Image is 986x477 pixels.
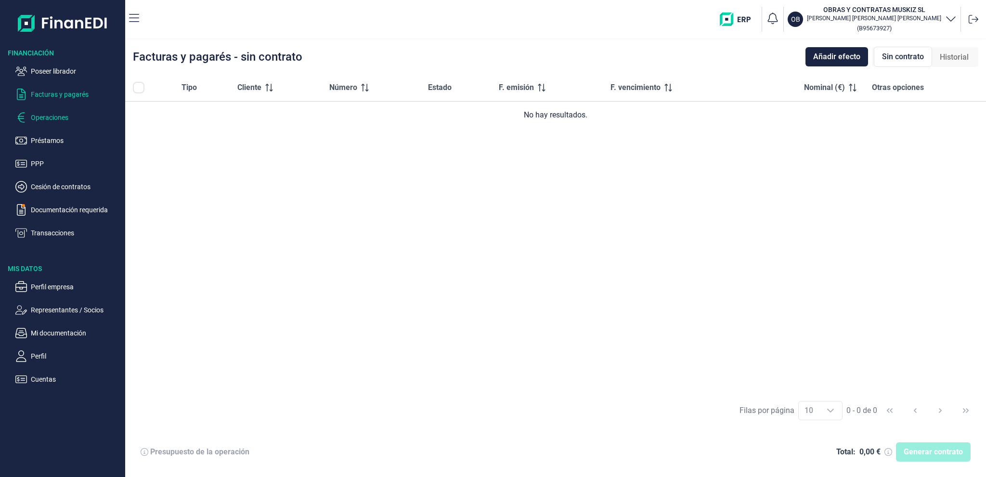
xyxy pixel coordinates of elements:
span: Sin contrato [882,51,924,63]
button: Cuentas [15,374,121,385]
button: Next Page [929,399,952,422]
span: Cliente [237,82,261,93]
p: Documentación requerida [31,204,121,216]
span: Número [329,82,357,93]
h3: OBRAS Y CONTRATAS MUSKIZ SL [807,5,941,14]
p: Transacciones [31,227,121,239]
span: Añadir efecto [813,51,860,63]
p: Cesión de contratos [31,181,121,193]
div: No hay resultados. [133,109,978,121]
button: Añadir efecto [805,47,868,66]
button: Documentación requerida [15,204,121,216]
img: erp [720,13,758,26]
div: Facturas y pagarés - sin contrato [133,51,302,63]
div: Choose [819,401,842,420]
span: Otras opciones [872,82,924,93]
span: F. vencimiento [610,82,661,93]
small: Copiar cif [857,25,892,32]
p: Préstamos [31,135,121,146]
div: Filas por página [739,405,794,416]
div: Historial [932,48,976,67]
button: Facturas y pagarés [15,89,121,100]
p: [PERSON_NAME] [PERSON_NAME] [PERSON_NAME] [807,14,941,22]
button: Last Page [954,399,977,422]
div: 0,00 € [859,447,881,457]
div: Presupuesto de la operación [150,447,249,457]
p: Perfil empresa [31,281,121,293]
p: OB [791,14,800,24]
button: Representantes / Socios [15,304,121,316]
span: Estado [428,82,452,93]
button: Poseer librador [15,65,121,77]
span: Tipo [182,82,197,93]
button: Mi documentación [15,327,121,339]
span: Historial [940,52,969,63]
button: OBOBRAS Y CONTRATAS MUSKIZ SL[PERSON_NAME] [PERSON_NAME] [PERSON_NAME](B95673927) [788,5,957,34]
p: Perfil [31,350,121,362]
p: Poseer librador [31,65,121,77]
button: First Page [878,399,901,422]
button: Cesión de contratos [15,181,121,193]
button: Operaciones [15,112,121,123]
p: Cuentas [31,374,121,385]
button: Perfil [15,350,121,362]
div: All items unselected [133,82,144,93]
img: Logo de aplicación [18,8,108,39]
p: Operaciones [31,112,121,123]
span: 0 - 0 de 0 [846,407,877,414]
span: F. emisión [499,82,534,93]
p: Facturas y pagarés [31,89,121,100]
button: Préstamos [15,135,121,146]
p: PPP [31,158,121,169]
div: Total: [836,447,856,457]
button: Previous Page [904,399,927,422]
button: Transacciones [15,227,121,239]
p: Representantes / Socios [31,304,121,316]
span: Nominal (€) [804,82,845,93]
button: Perfil empresa [15,281,121,293]
div: Sin contrato [874,47,932,67]
p: Mi documentación [31,327,121,339]
button: PPP [15,158,121,169]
